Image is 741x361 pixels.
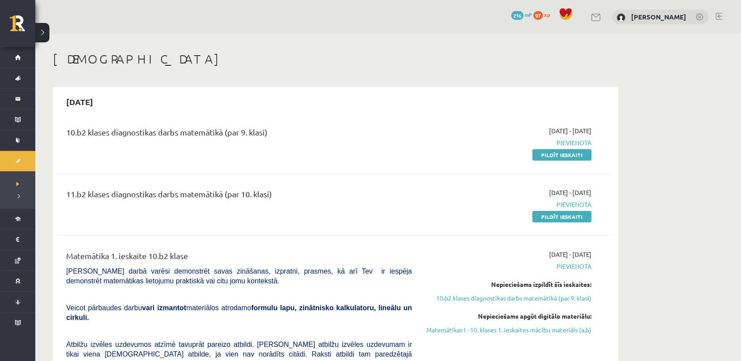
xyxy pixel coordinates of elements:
[549,250,591,259] span: [DATE] - [DATE]
[53,52,618,67] h1: [DEMOGRAPHIC_DATA]
[533,11,543,20] span: 97
[142,304,186,312] b: vari izmantot
[511,11,532,18] a: 216 mP
[544,11,550,18] span: xp
[425,293,591,303] a: 10.b2 klases diagnostikas darbs matemātikā (par 9. klasi)
[66,250,412,266] div: Matemātika 1. ieskaite 10.b2 klase
[425,312,591,321] div: Nepieciešams apgūt digitālo materiālu:
[533,11,554,18] a: 97 xp
[425,138,591,147] span: Pievienota
[511,11,523,20] span: 216
[425,200,591,209] span: Pievienota
[57,91,102,112] h2: [DATE]
[525,11,532,18] span: mP
[425,280,591,289] div: Nepieciešams izpildīt šīs ieskaites:
[617,13,625,22] img: Božena Nemirovska
[631,12,686,21] a: [PERSON_NAME]
[10,15,35,38] a: Rīgas 1. Tālmācības vidusskola
[425,325,591,335] a: Matemātikas I - 10. klases 1. ieskaites mācību materiāls (a,b)
[532,211,591,222] a: Pildīt ieskaiti
[532,149,591,161] a: Pildīt ieskaiti
[66,304,412,321] b: formulu lapu, zinātnisko kalkulatoru, lineālu un cirkuli.
[66,126,412,143] div: 10.b2 klases diagnostikas darbs matemātikā (par 9. klasi)
[66,267,412,285] span: [PERSON_NAME] darbā varēsi demonstrēt savas zināšanas, izpratni, prasmes, kā arī Tev ir iespēja d...
[549,188,591,197] span: [DATE] - [DATE]
[66,188,412,204] div: 11.b2 klases diagnostikas darbs matemātikā (par 10. klasi)
[549,126,591,135] span: [DATE] - [DATE]
[66,304,412,321] span: Veicot pārbaudes darbu materiālos atrodamo
[425,262,591,271] span: Pievienota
